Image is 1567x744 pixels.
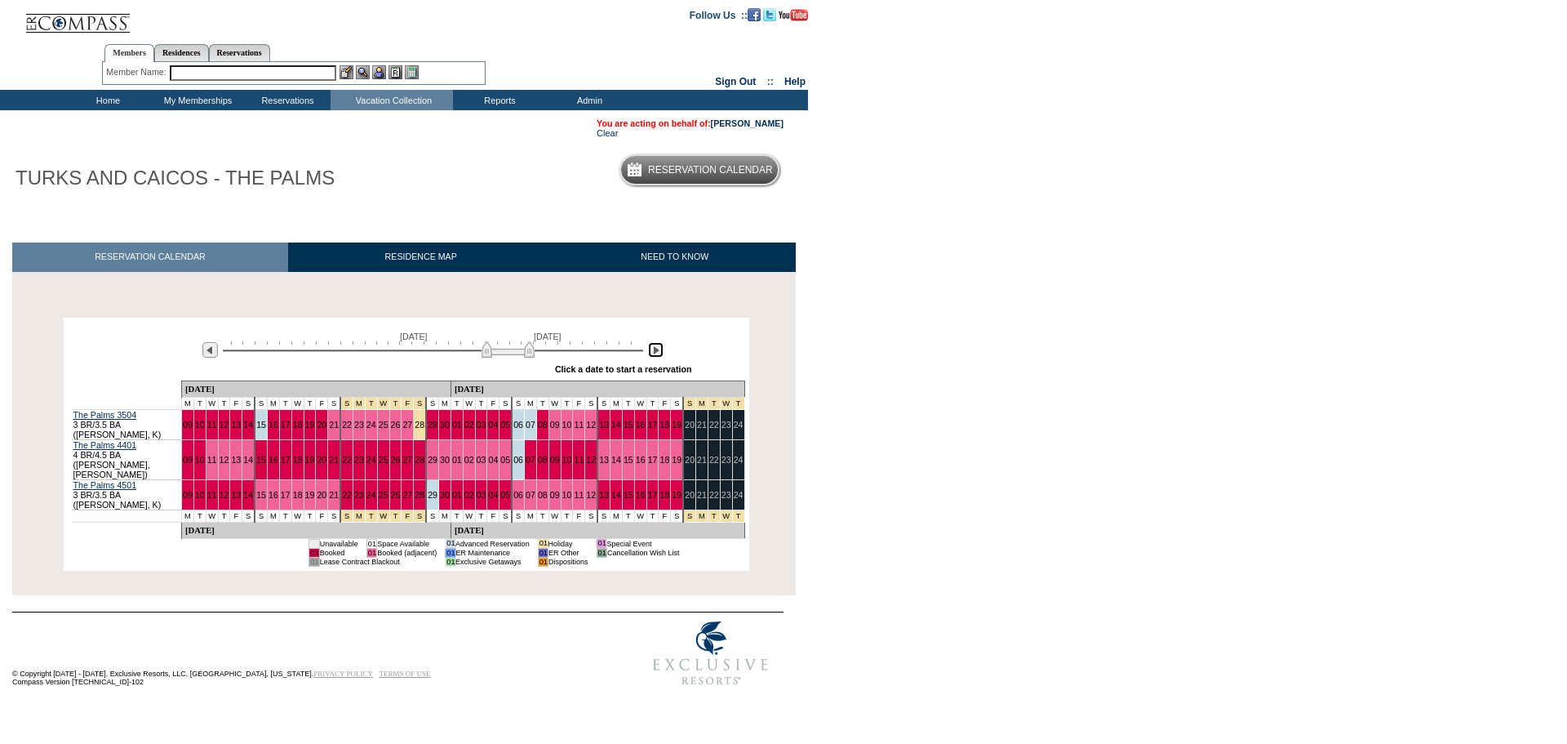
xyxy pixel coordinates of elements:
td: T [561,397,573,409]
td: S [328,397,340,409]
a: 11 [574,455,584,465]
td: M [439,397,451,409]
a: 26 [391,420,401,430]
a: 17 [281,420,291,430]
td: S [671,510,683,522]
a: 21 [329,420,339,430]
a: 30 [440,455,450,465]
td: F [573,397,585,409]
a: 20 [317,455,326,465]
a: 13 [599,420,609,430]
a: 04 [488,455,498,465]
td: M [610,397,623,409]
td: W [291,510,304,522]
div: Click a date to start a reservation [555,364,692,374]
td: 21 [696,409,708,439]
a: 18 [659,490,669,500]
a: 28 [415,455,424,465]
td: T [646,397,659,409]
img: View [356,65,370,79]
img: Subscribe to our YouTube Channel [779,9,808,21]
a: 25 [379,455,388,465]
a: 12 [220,455,229,465]
a: 24 [366,420,376,430]
td: [DATE] [181,522,451,538]
a: 05 [500,455,510,465]
a: 16 [636,490,646,500]
a: 09 [183,420,193,430]
a: 11 [207,490,217,500]
td: S [499,510,512,522]
td: W [206,510,218,522]
td: M [610,510,623,522]
td: 20 [683,439,695,479]
td: Reservations [241,90,331,110]
img: Next [648,342,664,358]
a: 16 [636,420,646,430]
a: 12 [586,490,596,500]
a: [PERSON_NAME] [711,118,783,128]
a: 05 [500,420,510,430]
a: 16 [269,455,278,465]
td: Special Event [606,539,679,548]
a: 23 [354,490,364,500]
a: 18 [659,455,669,465]
a: 19 [305,455,315,465]
a: 17 [281,490,291,500]
td: T [475,510,487,522]
td: ER Maintenance [455,548,530,557]
td: Vacation Collection [331,90,453,110]
td: Christmas 2026 [708,510,720,522]
h5: Reservation Calendar [648,165,773,176]
a: 01 [452,455,462,465]
a: 19 [672,490,681,500]
td: 21 [696,479,708,510]
a: 23 [354,455,364,465]
a: 21 [329,455,339,465]
td: S [585,397,597,409]
td: 01 [309,539,319,548]
a: Residences [154,44,209,61]
a: 03 [477,455,486,465]
td: S [255,510,267,522]
td: T [218,397,230,409]
a: 11 [207,455,217,465]
td: [DATE] [181,381,451,397]
a: 10 [562,455,572,465]
td: 24 [732,479,744,510]
td: Christmas 2026 [696,510,708,522]
a: 24 [366,455,376,465]
td: 01 [309,548,319,557]
a: 28 [415,420,424,430]
a: 13 [599,455,609,465]
td: 23 [720,439,732,479]
img: Reservations [388,65,402,79]
a: 22 [342,420,352,430]
td: Admin [543,90,633,110]
a: 17 [648,420,658,430]
a: 26 [391,455,401,465]
a: Sign Out [715,76,756,87]
td: 4 BR/4.5 BA ([PERSON_NAME], [PERSON_NAME]) [72,439,182,479]
a: 05 [500,490,510,500]
a: 30 [440,420,450,430]
a: 02 [464,455,474,465]
td: [DATE] [451,381,744,397]
td: Advanced Reservation [455,539,530,548]
a: 10 [195,420,205,430]
td: W [548,397,561,409]
td: Holiday [548,539,588,548]
a: 13 [231,455,241,465]
td: W [206,397,218,409]
td: T [279,397,291,409]
span: [DATE] [400,332,428,341]
td: Christmas 2026 [708,397,720,409]
td: Booked [319,548,358,557]
a: 13 [231,420,241,430]
td: T [279,510,291,522]
a: 01 [452,420,462,430]
a: 15 [624,420,633,430]
td: 22 [708,409,720,439]
td: M [267,397,279,409]
a: 06 [513,420,523,430]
